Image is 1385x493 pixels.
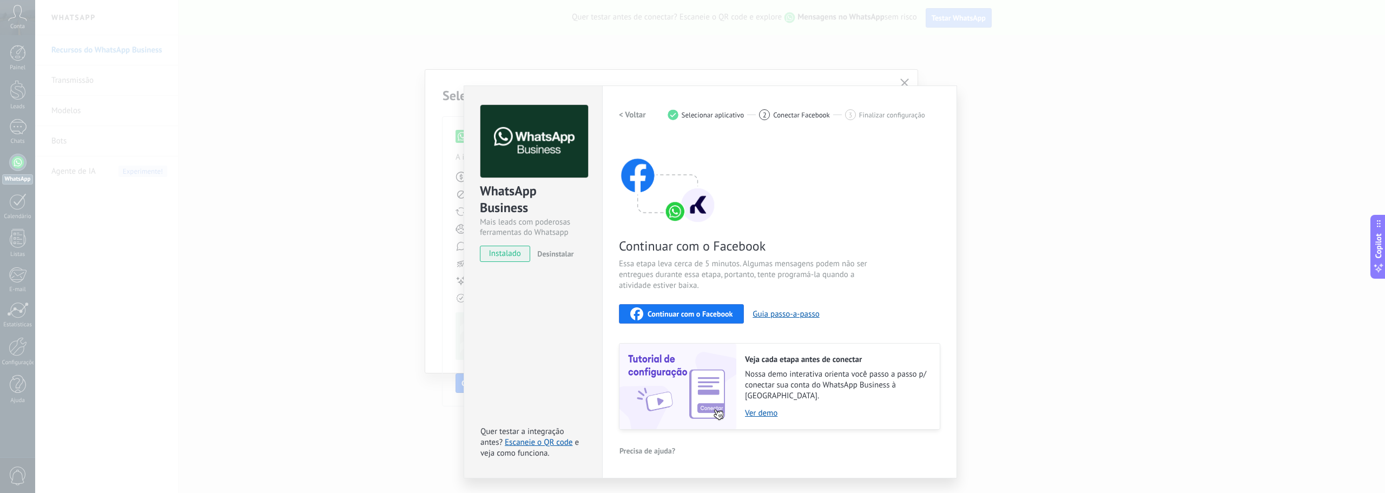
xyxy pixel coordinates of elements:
[619,238,876,254] span: Continuar com o Facebook
[619,259,876,291] span: Essa etapa leva cerca de 5 minutos. Algumas mensagens podem não ser entregues durante essa etapa,...
[480,105,588,178] img: logo_main.png
[480,182,586,217] div: WhatsApp Business
[848,110,852,120] span: 3
[619,110,646,120] h2: < Voltar
[480,426,564,448] span: Quer testar a integração antes?
[648,310,733,318] span: Continuar com o Facebook
[745,354,929,365] h2: Veja cada etapa antes de conectar
[505,437,572,448] a: Escaneie o QR code
[480,217,586,238] div: Mais leads com poderosas ferramentas do Whatsapp
[480,246,530,262] span: instalado
[763,110,767,120] span: 2
[619,105,646,124] button: < Voltar
[745,408,929,418] a: Ver demo
[859,111,925,119] span: Finalizar configuração
[745,369,929,402] span: Nossa demo interativa orienta você passo a passo p/ conectar sua conta do WhatsApp Business à [GE...
[619,447,675,455] span: Precisa de ajuda?
[1373,233,1384,258] span: Copilot
[682,111,744,119] span: Selecionar aplicativo
[619,443,676,459] button: Precisa de ajuda?
[773,111,830,119] span: Conectar Facebook
[537,249,573,259] span: Desinstalar
[533,246,573,262] button: Desinstalar
[619,304,744,324] button: Continuar com o Facebook
[753,309,819,319] button: Guia passo-a-passo
[619,137,716,224] img: connect with facebook
[480,437,579,458] span: e veja como funciona.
